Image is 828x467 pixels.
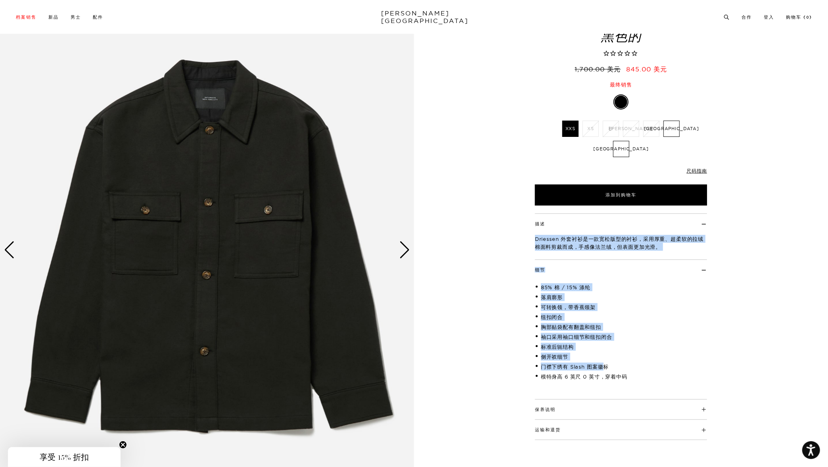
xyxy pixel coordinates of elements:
font: 0 [806,16,809,19]
font: [GEOGRAPHIC_DATA] [593,146,648,152]
font: 胸部贴袋配有翻盖和纽扣 [541,324,601,330]
a: [PERSON_NAME][GEOGRAPHIC_DATA] [381,10,447,25]
font: 描述 [535,221,545,227]
a: 新品 [48,15,59,19]
a: 合作 [742,15,752,19]
font: 落肩廓形 [541,294,563,300]
div: 享受 15% 折扣关闭预告片 [8,447,121,467]
font: 标准后轭结构 [541,344,574,350]
a: 购物车 (0) [786,15,812,19]
a: 档案销售 [16,15,36,19]
font: 最终销售 [610,81,632,88]
font: Driessen 外套衬衫是一款宽松版型的衬衫，采用厚重、超柔软的拉绒棉面料剪裁而成，手感像法兰绒，但表面更加光滑。 [535,236,703,250]
button: 关闭预告片 [119,441,127,449]
font: 购物车 ( [786,15,806,19]
font: 1,700.00 美元 [575,65,621,73]
a: 配件 [93,15,103,19]
font: 袖口采用袖口细节和纽扣闭合 [541,334,612,340]
button: 细节 [535,268,545,272]
a: 尺码指南 [687,168,707,174]
button: 保养说明 [535,407,556,412]
font: 侧开衩细节 [541,354,568,360]
font: ) [809,15,812,19]
font: 可转换领，带香蕉领架 [541,304,596,310]
font: XXS [565,126,576,131]
font: 细节 [535,267,545,273]
font: 纽扣闭合 [541,314,563,320]
font: 模特身高 6 英尺 0 英寸，穿着中码 [541,373,627,380]
font: [GEOGRAPHIC_DATA] [381,17,469,25]
span: 评分 0.0（满分 5 星） 0 条评论 [534,50,708,58]
button: 运输和退货 [535,428,561,432]
font: [PERSON_NAME] [381,9,450,17]
button: 描述 [535,222,545,226]
button: 添加到购物车 [535,184,707,206]
font: 黑色的 [601,29,641,44]
a: 男士 [71,15,81,19]
font: 门襟下绣有 Slash 图案徽标 [541,363,609,370]
font: 运输和退货 [535,427,561,432]
font: 85% 棉 / 15% 涤纶 [541,284,590,290]
font: 添加到购物车 [606,192,636,198]
font: 845.00 美元 [627,65,667,73]
a: 登入 [764,15,774,19]
div: 下一张幻灯片 [399,241,410,259]
div: 上一张幻灯片 [4,241,15,259]
font: 享受 15% 折扣 [40,453,89,462]
font: [GEOGRAPHIC_DATA] [644,126,699,131]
